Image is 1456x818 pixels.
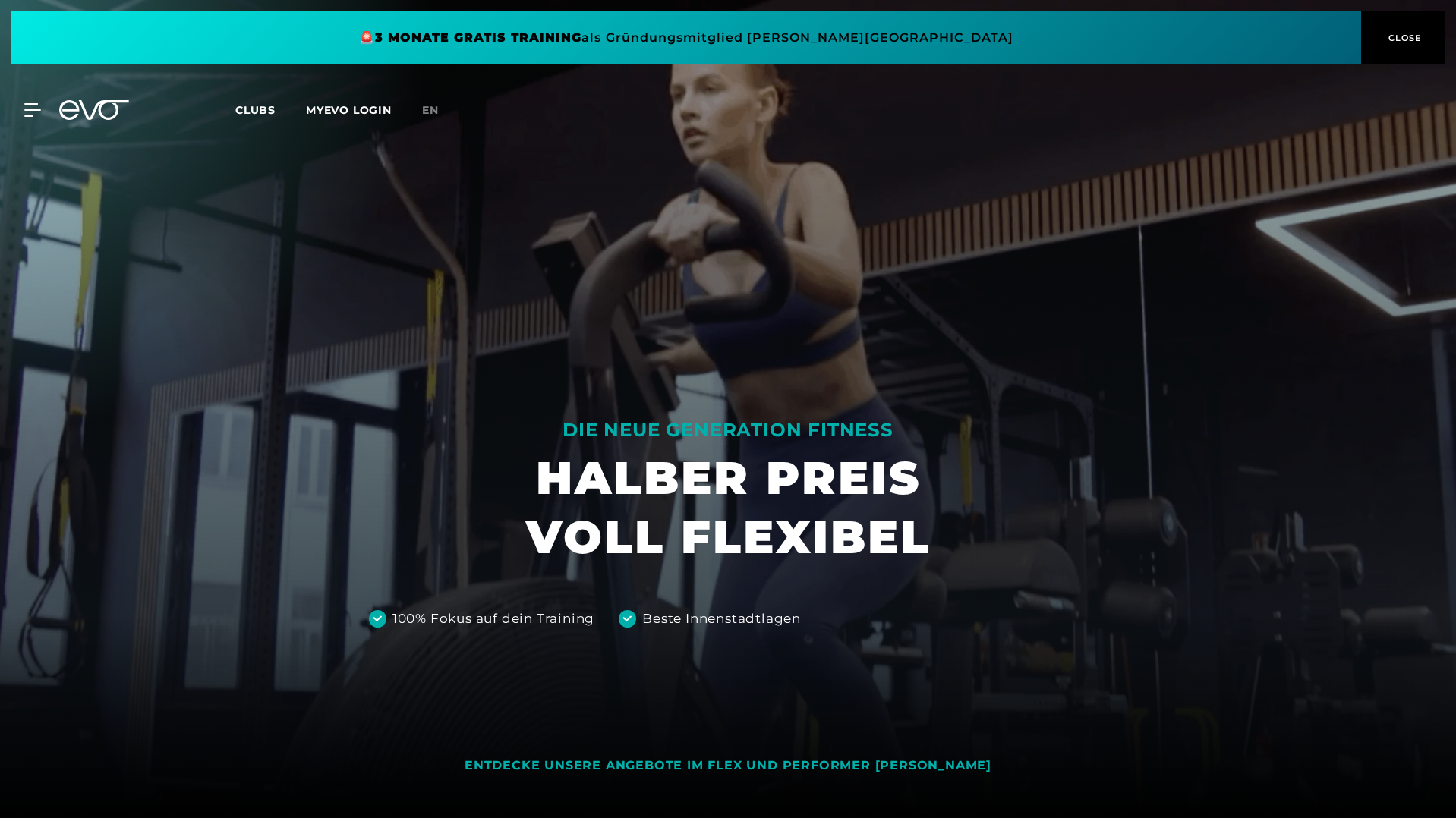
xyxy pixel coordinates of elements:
[306,103,392,117] a: MYEVO LOGIN
[1361,11,1445,64] button: CLOSE
[526,448,931,567] h1: HALBER PREIS VOLL FLEXIBEL
[642,609,801,629] div: Beste Innenstadtlagen
[235,103,276,117] span: Clubs
[1385,31,1422,45] span: CLOSE
[422,102,457,119] a: en
[392,609,594,629] div: 100% Fokus auf dein Training
[526,418,931,442] div: DIE NEUE GENERATION FITNESS
[235,102,306,117] a: Clubs
[465,758,991,774] div: ENTDECKE UNSERE ANGEBOTE IM FLEX UND PERFORMER [PERSON_NAME]
[422,103,439,117] span: en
